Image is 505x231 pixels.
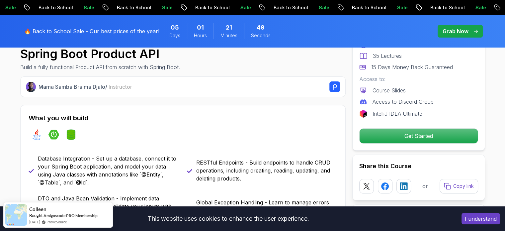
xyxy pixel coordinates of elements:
[360,129,478,143] p: Get Started
[443,27,468,35] p: Grab Now
[5,211,452,226] div: This website uses cookies to enhance the user experience.
[5,204,27,226] img: provesource social proof notification image
[371,63,453,71] p: 15 Days Money Back Guaranteed
[425,4,470,11] p: Back to School
[109,83,132,90] span: Instructor
[462,213,500,224] button: Accept cookies
[359,75,478,83] p: Access to:
[29,113,337,123] h2: What you will build
[20,47,180,60] h1: Spring Boot Product API
[48,129,59,140] img: spring-boot logo
[226,23,232,32] span: 21 Minutes
[373,98,434,106] p: Access to Discord Group
[43,213,98,218] a: Amigoscode PRO Membership
[29,219,40,225] span: [DATE]
[470,4,491,11] p: Sale
[373,52,402,60] p: 35 Lectures
[359,110,367,118] img: jetbrains logo
[20,63,180,71] p: Build a fully functional Product API from scratch with Spring Boot.
[169,32,180,39] span: Days
[373,110,422,118] p: IntelliJ IDEA Ultimate
[29,206,46,212] span: Colleen
[257,23,265,32] span: 49 Seconds
[190,4,235,11] p: Back to School
[440,179,478,193] button: Copy link
[196,159,337,182] p: RESTful Endpoints - Build endpoints to handle CRUD operations, including creating, reading, updat...
[422,182,428,190] p: or
[235,4,256,11] p: Sale
[359,128,478,144] button: Get Started
[359,162,478,171] h2: Share this Course
[347,4,392,11] p: Back to School
[157,4,178,11] p: Sale
[46,219,67,225] a: ProveSource
[38,155,179,186] p: Database Integration - Set up a database, connect it to your Spring Boot application, and model y...
[78,4,100,11] p: Sale
[33,4,78,11] p: Back to School
[373,86,406,94] p: Course Slides
[66,129,76,140] img: spring-data-jpa logo
[38,194,179,226] p: DTO and Java Bean Validation - Implement data transfer objects (DTOs) and validate your inputs wi...
[453,183,474,189] p: Copy link
[194,32,207,39] span: Hours
[268,4,313,11] p: Back to School
[313,4,335,11] p: Sale
[197,23,204,32] span: 1 Hours
[112,4,157,11] p: Back to School
[39,83,132,91] p: Mama Samba Braima Djalo /
[26,82,36,92] img: Nelson Djalo
[220,32,237,39] span: Minutes
[392,4,413,11] p: Sale
[171,23,179,32] span: 5 Days
[24,27,159,35] p: 🔥 Back to School Sale - Our best prices of the year!
[31,129,42,140] img: java logo
[196,198,337,222] p: Global Exception Handling - Learn to manage errors gracefully using a global exception handler an...
[29,213,43,218] span: Bought
[251,32,271,39] span: Seconds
